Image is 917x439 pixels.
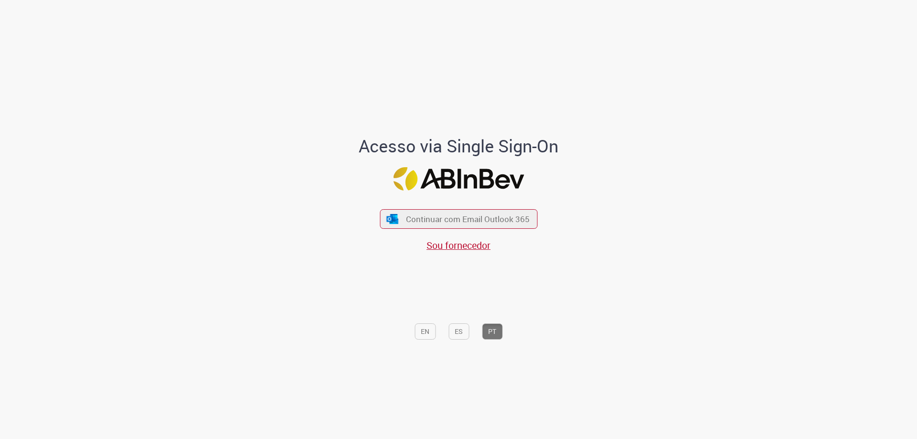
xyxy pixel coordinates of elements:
button: PT [482,323,502,340]
h1: Acesso via Single Sign-On [326,137,591,156]
a: Sou fornecedor [427,239,490,252]
button: ícone Azure/Microsoft 360 Continuar com Email Outlook 365 [380,209,537,229]
button: EN [415,323,436,340]
span: Continuar com Email Outlook 365 [406,214,530,225]
img: Logo ABInBev [393,167,524,191]
img: ícone Azure/Microsoft 360 [386,214,399,224]
button: ES [448,323,469,340]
